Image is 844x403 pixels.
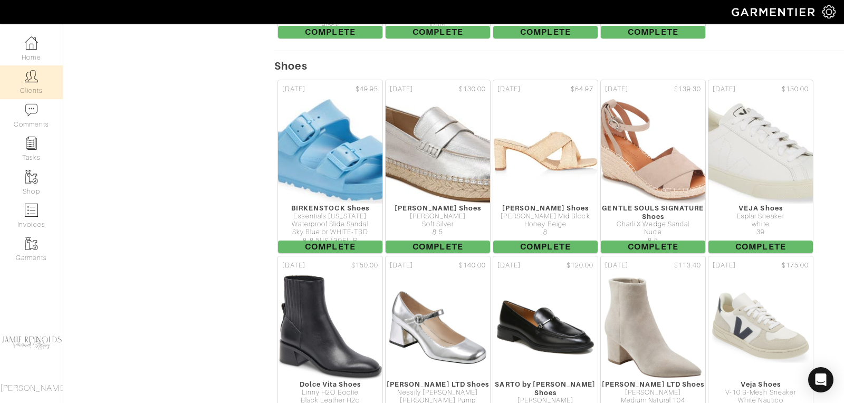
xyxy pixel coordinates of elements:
[25,70,38,83] img: clients-icon-6bae9207a08558b7cb47a8932f037763ab4055f8c8b6bfacd5dc20c3e0201464.png
[674,261,701,271] span: $113.40
[601,220,705,228] div: Charli X Wedge Sandal
[493,99,598,204] img: TbieRBERkUsA7s2nPfC68VH5
[712,275,810,380] img: 6usGi7HKSYnNWcFhYFNqbRzB
[386,241,490,253] span: Complete
[278,204,382,212] div: BIRKENSTOCK Shoes
[567,261,593,271] span: $120.00
[386,213,490,220] div: [PERSON_NAME]
[713,84,736,94] span: [DATE]
[459,261,486,271] span: $140.00
[808,367,833,392] div: Open Intercom Messenger
[390,261,413,271] span: [DATE]
[459,84,486,94] span: $130.00
[674,84,701,94] span: $139.30
[356,84,378,94] span: $49.95
[25,237,38,250] img: garments-icon-b7da505a4dc4fd61783c78ac3ca0ef83fa9d6f193b1c9dc38574b1d14d53ca28.png
[384,79,492,255] a: [DATE] $130.00 [PERSON_NAME] Shoes [PERSON_NAME] Soft Silver 8.5 Complete
[278,26,382,39] span: Complete
[278,389,382,397] div: Linny H2O Bootie
[782,84,809,94] span: $150.00
[708,213,813,220] div: Esplar Sneaker
[278,213,382,229] div: Essentials [US_STATE] Waterproof Slide Sandal
[708,380,813,388] div: Veja Shoes
[604,275,702,380] img: 4qSde1aazeJXMUav8nM6MPov
[496,275,594,380] img: Tqn1iTywzZfqQ9ezoxhqRcbP
[278,275,382,380] img: LLuRmcyyTWdnEF1j1hATaodL
[708,241,813,253] span: Complete
[601,204,705,220] div: GENTLE SOULS SIGNATURE Shoes
[386,26,490,39] span: Complete
[351,261,378,271] span: $150.00
[571,84,593,94] span: $64.97
[605,261,628,271] span: [DATE]
[232,99,429,204] img: NwZ9dC7gd8XiGsvT3ooKZbiE
[351,99,524,204] img: RYmB9VSAtWYBgfds22LP8Q2F
[493,213,598,220] div: [PERSON_NAME] Mid Block
[726,3,822,21] img: garmentier-logo-header-white-b43fb05a5012e4ada735d5af1a66efaba907eab6374d6393d1fbf88cb4ef424d.png
[25,103,38,117] img: comment-icon-a0a6a9ef722e966f86d9cbdc48e553b5cf19dbc54f86b18d962a5391bc8f6eb6.png
[707,79,814,255] a: [DATE] $150.00 VEJA Shoes Esplar Sneaker white 39 Complete
[493,204,598,212] div: [PERSON_NAME] Shoes
[601,237,705,245] div: 8.5
[493,26,598,39] span: Complete
[599,79,707,255] a: [DATE] $139.30 GENTLE SOULS SIGNATURE Shoes Charli X Wedge Sandal Nude 8.5 Complete
[713,261,736,271] span: [DATE]
[278,380,382,388] div: Dolce Vita Shoes
[386,380,490,388] div: [PERSON_NAME] LTD Shoes
[708,204,813,212] div: VEJA Shoes
[492,79,599,255] a: [DATE] $64.97 [PERSON_NAME] Shoes [PERSON_NAME] Mid Block Honey Beige 8 Complete
[601,228,705,236] div: Nude
[390,84,413,94] span: [DATE]
[497,261,521,271] span: [DATE]
[605,84,628,94] span: [DATE]
[782,261,809,271] span: $175.00
[278,237,382,245] div: 8-8.5US / 39EU B
[601,26,705,39] span: Complete
[25,137,38,150] img: reminder-icon-8004d30b9f0a5d33ae49ab947aed9ed385cf756f9e5892f1edd6e32f2345188e.png
[25,204,38,217] img: orders-icon-0abe47150d42831381b5fb84f609e132dff9fe21cb692f30cb5eec754e2cba89.png
[708,389,813,397] div: V-10 B-Mesh Sneaker
[601,380,705,388] div: [PERSON_NAME] LTD Shoes
[594,99,712,204] img: E9RkWmTg1N8wDgKrz2vjCvFF
[386,220,490,228] div: Soft Silver
[25,170,38,184] img: garments-icon-b7da505a4dc4fd61783c78ac3ca0ef83fa9d6f193b1c9dc38574b1d14d53ca28.png
[386,228,490,236] div: 8.5
[278,228,382,236] div: Sky Blue or WHITE-TBD
[708,220,813,228] div: white
[274,60,844,72] h5: Shoes
[497,84,521,94] span: [DATE]
[493,220,598,228] div: Honey Beige
[282,261,305,271] span: [DATE]
[601,389,705,397] div: [PERSON_NAME]
[386,204,490,212] div: [PERSON_NAME] Shoes
[493,380,598,397] div: SARTO by [PERSON_NAME] Shoes
[389,275,487,380] img: WzkQbBx4ScdMEVt6GaarfCcC
[25,36,38,50] img: dashboard-icon-dbcd8f5a0b271acd01030246c82b418ddd0df26cd7fceb0bd07c9910d44c42f6.png
[822,5,836,18] img: gear-icon-white-bd11855cb880d31180b6d7d6211b90ccbf57a29d726f0c71d8c61bd08dd39cc2.png
[601,241,705,253] span: Complete
[493,228,598,236] div: 8
[276,79,384,255] a: [DATE] $49.95 BIRKENSTOCK Shoes Essentials [US_STATE] Waterproof Slide Sandal Sky Blue or WHITE-T...
[493,241,598,253] span: Complete
[278,241,382,253] span: Complete
[282,84,305,94] span: [DATE]
[708,228,813,236] div: 39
